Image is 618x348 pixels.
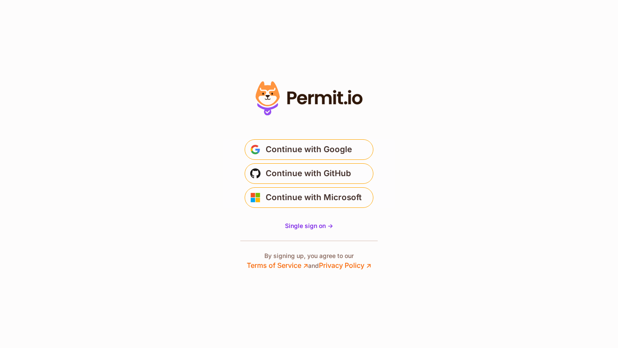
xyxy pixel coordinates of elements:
[266,143,352,156] span: Continue with Google
[266,167,351,180] span: Continue with GitHub
[245,139,373,160] button: Continue with Google
[247,261,308,270] a: Terms of Service ↗
[245,187,373,208] button: Continue with Microsoft
[247,252,371,270] p: By signing up, you agree to our and
[266,191,362,204] span: Continue with Microsoft
[319,261,371,270] a: Privacy Policy ↗
[245,163,373,184] button: Continue with GitHub
[285,222,333,230] a: Single sign on ->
